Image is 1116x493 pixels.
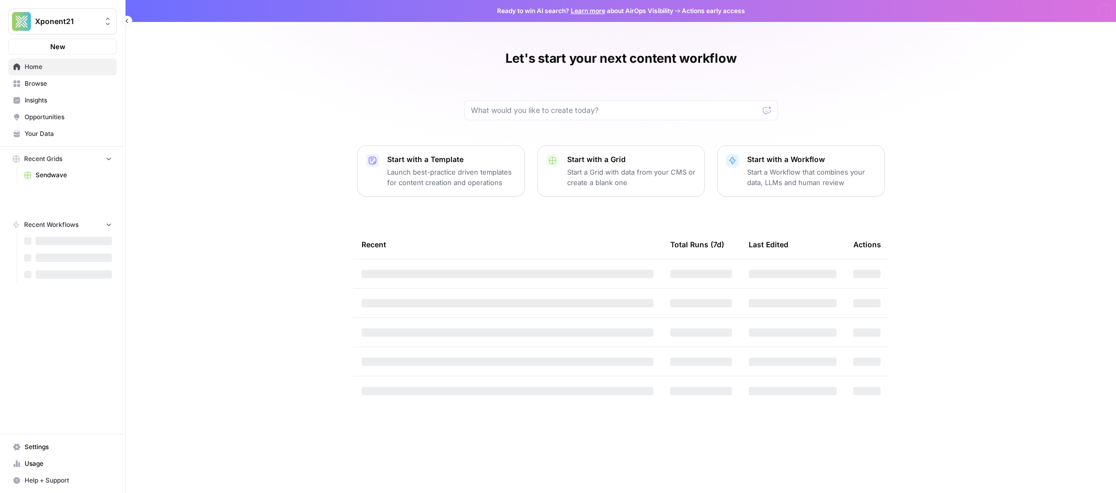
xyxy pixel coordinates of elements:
[747,167,876,188] p: Start a Workflow that combines your data, LLMs and human review
[8,92,117,109] a: Insights
[537,145,705,197] button: Start with a GridStart a Grid with data from your CMS or create a blank one
[25,112,112,122] span: Opportunities
[12,12,31,31] img: Xponent21 Logo
[387,167,516,188] p: Launch best-practice driven templates for content creation and operations
[357,145,525,197] button: Start with a TemplateLaunch best-practice driven templates for content creation and operations
[25,96,112,105] span: Insights
[50,41,65,52] span: New
[387,154,516,165] p: Start with a Template
[8,8,117,35] button: Workspace: Xponent21
[853,230,881,259] div: Actions
[8,125,117,142] a: Your Data
[682,6,745,16] span: Actions early access
[8,472,117,489] button: Help + Support
[567,154,696,165] p: Start with a Grid
[8,151,117,167] button: Recent Grids
[25,459,112,468] span: Usage
[8,109,117,125] a: Opportunities
[362,230,653,259] div: Recent
[749,230,788,259] div: Last Edited
[24,220,78,230] span: Recent Workflows
[25,79,112,88] span: Browse
[8,439,117,455] a: Settings
[25,62,112,72] span: Home
[8,217,117,233] button: Recent Workflows
[8,75,117,92] a: Browse
[24,154,62,164] span: Recent Grids
[35,16,98,27] span: Xponent21
[505,50,737,67] h1: Let's start your next content workflow
[25,442,112,452] span: Settings
[36,170,112,180] span: Sendwave
[670,230,724,259] div: Total Runs (7d)
[471,105,759,116] input: What would you like to create today?
[8,59,117,75] a: Home
[8,455,117,472] a: Usage
[19,167,117,184] a: Sendwave
[497,6,673,16] span: Ready to win AI search? about AirOps Visibility
[8,39,117,54] button: New
[25,476,112,485] span: Help + Support
[747,154,876,165] p: Start with a Workflow
[567,167,696,188] p: Start a Grid with data from your CMS or create a blank one
[717,145,885,197] button: Start with a WorkflowStart a Workflow that combines your data, LLMs and human review
[25,129,112,139] span: Your Data
[571,7,605,15] a: Learn more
